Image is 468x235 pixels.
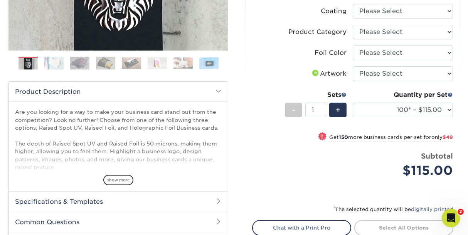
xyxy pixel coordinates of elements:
div: $115.00 [359,161,453,180]
strong: Subtotal [421,152,453,160]
span: ! [322,133,323,141]
img: Business Cards 04 [96,56,115,69]
span: show more [103,175,133,185]
div: Quantity per Set [353,90,453,100]
h2: Product Description [9,82,228,101]
span: 2 [458,209,464,215]
a: digitally printed [411,206,453,212]
span: only [431,134,453,140]
div: Sets [285,90,347,100]
img: Business Cards 06 [148,57,167,69]
small: Get more business cards per set for [329,134,453,142]
img: Business Cards 03 [70,56,89,69]
iframe: Google Customer Reviews [2,211,66,232]
img: Business Cards 01 [19,54,38,73]
h2: Common Questions [9,212,228,232]
span: - [292,104,295,116]
div: Foil Color [315,48,347,57]
img: Business Cards 05 [122,57,141,69]
div: Product Category [288,27,347,37]
span: $49 [443,134,453,140]
img: Business Cards 07 [173,57,193,69]
div: Coating [321,7,347,16]
iframe: Intercom live chat [442,209,460,227]
img: Business Cards 02 [44,56,64,69]
span: + [335,104,340,116]
div: Artwork [311,69,347,78]
h2: Specifications & Templates [9,191,228,211]
small: The selected quantity will be [333,206,453,212]
img: Business Cards 08 [199,57,219,69]
strong: 150 [339,134,348,140]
